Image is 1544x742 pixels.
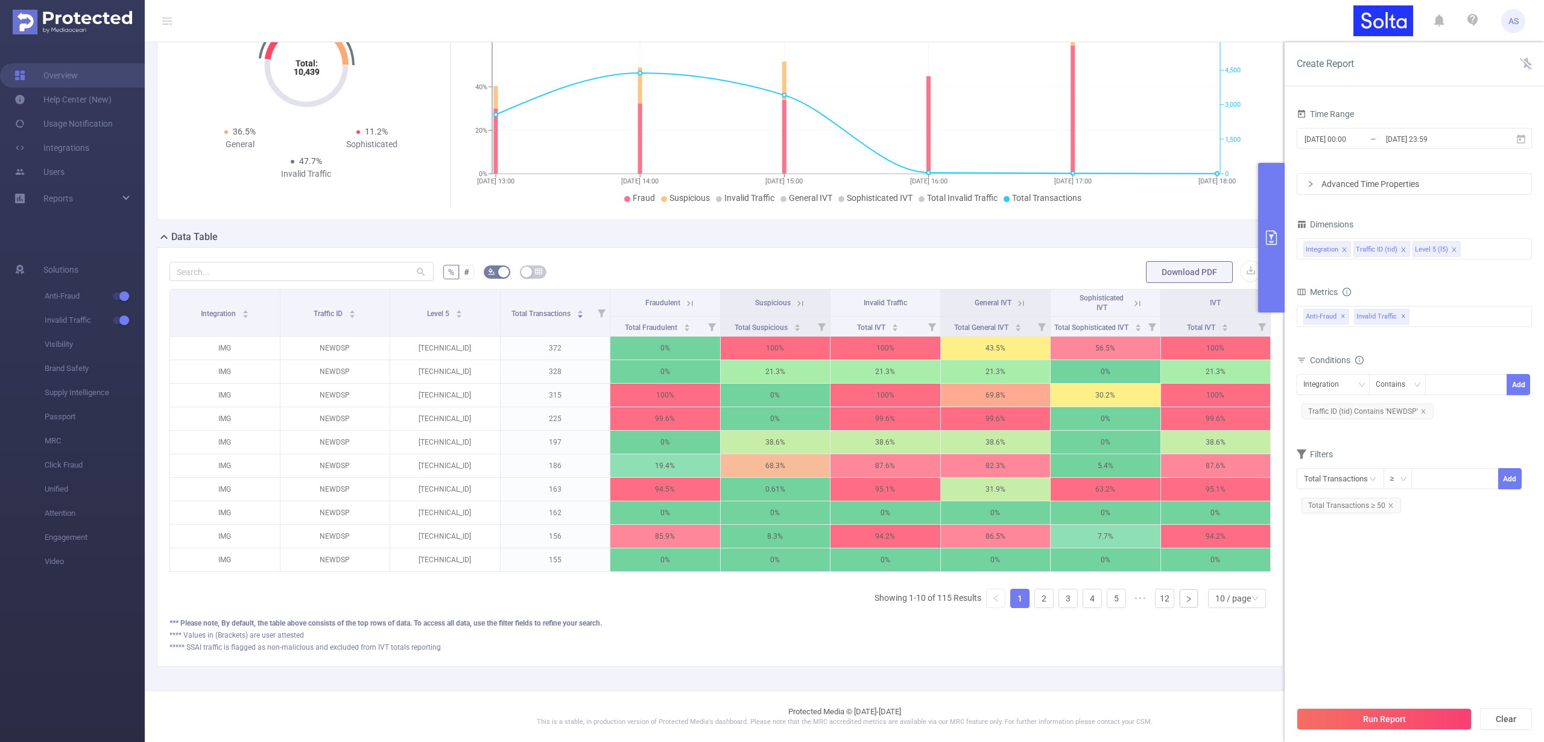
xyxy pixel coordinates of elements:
li: Next Page [1179,589,1198,608]
a: 1 [1011,589,1029,607]
span: Suspicious [669,193,710,203]
span: Invalid Traffic [724,193,774,203]
p: 38.6% [721,431,831,454]
p: IMG [170,548,280,571]
span: Unified [45,477,145,501]
div: Sort [349,308,356,316]
i: icon: caret-down [456,313,463,317]
li: 2 [1034,589,1054,608]
div: Invalid Traffic [240,168,372,180]
p: NEWDSP [280,548,390,571]
i: icon: caret-down [891,326,898,330]
p: NEWDSP [280,478,390,501]
p: 0% [1051,501,1160,524]
p: 38.6% [941,431,1051,454]
p: 99.6% [831,407,940,430]
button: Add [1498,468,1521,489]
a: Overview [14,63,78,87]
p: 100% [831,384,940,407]
i: icon: close [1388,503,1394,509]
tspan: 40% [475,83,487,91]
div: Integration [1306,242,1338,258]
span: Filters [1297,449,1333,459]
i: icon: caret-up [1222,322,1229,326]
p: 21.3% [941,360,1051,383]
p: 21.3% [721,360,831,383]
i: icon: down [1251,595,1259,603]
img: Protected Media [13,10,132,34]
span: General IVT [789,193,832,203]
span: ••• [1131,589,1150,608]
span: Total Invalid Traffic [927,193,998,203]
p: 99.6% [610,407,720,430]
span: Metrics [1297,287,1338,297]
p: 94.5% [610,478,720,501]
i: icon: caret-up [242,308,248,312]
li: 12 [1155,589,1174,608]
i: icon: caret-up [456,308,463,312]
span: Invalid Traffic [45,308,145,332]
input: End date [1385,131,1482,147]
p: 0% [941,501,1051,524]
span: Fraudulent [645,299,680,307]
span: Conditions [1310,355,1364,365]
p: 38.6% [831,431,940,454]
i: icon: down [1400,475,1407,484]
tspan: 3,000 [1225,101,1241,109]
div: Traffic ID (tid) [1356,242,1397,258]
span: # [464,267,469,277]
p: IMG [170,337,280,360]
i: icon: bg-colors [488,268,495,275]
p: NEWDSP [280,454,390,477]
i: Filter menu [593,290,610,336]
i: icon: caret-up [683,322,690,326]
span: 11.2% [365,127,388,136]
li: Next 5 Pages [1131,589,1150,608]
span: Total Suspicious [735,323,789,332]
a: Reports [43,186,73,211]
i: icon: caret-down [1134,326,1141,330]
span: Fraud [633,193,655,203]
p: 162 [501,501,610,524]
p: 100% [831,337,940,360]
span: Total Transactions [1012,193,1081,203]
p: 0% [610,431,720,454]
i: icon: caret-down [683,326,690,330]
li: 1 [1010,589,1030,608]
tspan: 6,000 [1225,36,1241,43]
p: 87.6% [831,454,940,477]
p: 82.3% [941,454,1051,477]
tspan: [DATE] 17:00 [1054,177,1091,185]
p: 0% [610,548,720,571]
p: 0% [1051,548,1160,571]
p: 8.3% [721,525,831,548]
a: Users [14,160,65,184]
p: 100% [721,337,831,360]
span: Anti-Fraud [45,284,145,308]
tspan: [DATE] 13:00 [477,177,514,185]
p: NEWDSP [280,501,390,524]
div: Sophisticated [306,138,438,151]
span: Brand Safety [45,357,145,381]
a: Usage Notification [14,112,113,136]
p: [TECHNICAL_ID] [390,501,500,524]
p: 0% [721,407,831,430]
p: 0% [610,360,720,383]
p: 99.6% [941,407,1051,430]
p: 95.1% [1161,478,1271,501]
footer: Protected Media © [DATE]-[DATE] [145,691,1544,742]
span: % [448,267,454,277]
tspan: Total: [295,59,317,68]
div: Integration [1303,375,1347,395]
li: Showing 1-10 of 115 Results [875,589,981,608]
span: MRC [45,429,145,453]
p: [TECHNICAL_ID] [390,384,500,407]
tspan: [DATE] 15:00 [765,177,803,185]
span: 36.5% [233,127,256,136]
p: 372 [501,337,610,360]
span: Total Sophisticated IVT [1054,323,1130,332]
i: icon: caret-up [1134,322,1141,326]
span: ✕ [1401,309,1406,324]
p: 0% [610,337,720,360]
div: ≥ [1390,469,1402,489]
